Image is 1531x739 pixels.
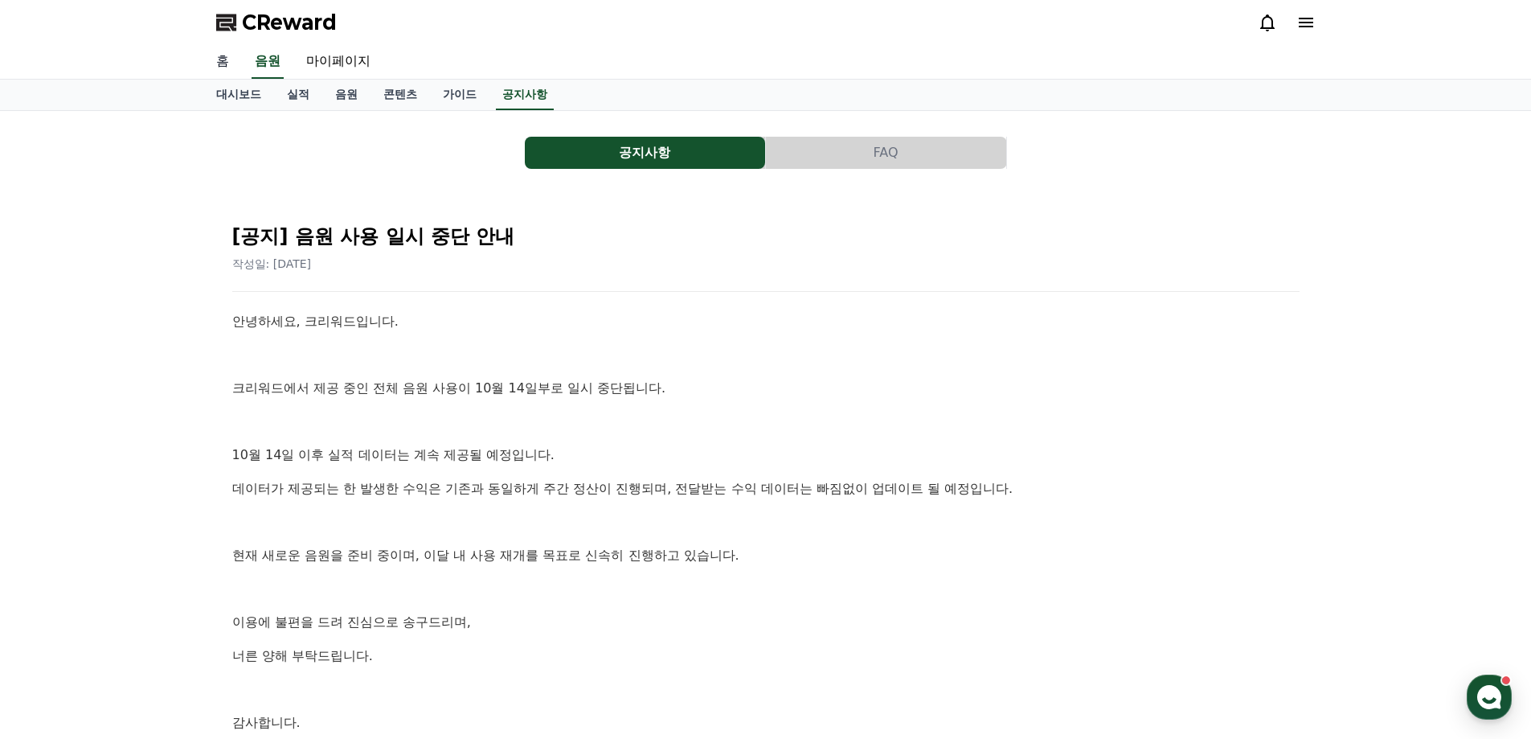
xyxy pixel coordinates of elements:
[293,45,383,79] a: 마이페이지
[232,478,1300,499] p: 데이터가 제공되는 한 발생한 수익은 기존과 동일하게 주간 정산이 진행되며, 전달받는 수익 데이터는 빠짐없이 업데이트 될 예정입니다.
[203,45,242,79] a: 홈
[232,612,1300,633] p: 이용에 불편을 드려 진심으로 송구드리며,
[232,445,1300,466] p: 10월 14일 이후 실적 데이터는 계속 제공될 예정입니다.
[274,80,322,110] a: 실적
[203,80,274,110] a: 대시보드
[232,545,1300,566] p: 현재 새로운 음원을 준비 중이며, 이달 내 사용 재개를 목표로 신속히 진행하고 있습니다.
[322,80,370,110] a: 음원
[232,378,1300,399] p: 크리워드에서 제공 중인 전체 음원 사용이 10월 14일부로 일시 중단됩니다.
[525,137,766,169] a: 공지사항
[766,137,1006,169] button: FAQ
[242,10,337,35] span: CReward
[216,10,337,35] a: CReward
[5,510,106,550] a: 홈
[232,646,1300,667] p: 너른 양해 부탁드립니다.
[525,137,765,169] button: 공지사항
[430,80,489,110] a: 가이드
[51,534,60,547] span: 홈
[232,224,1300,249] h2: [공지] 음원 사용 일시 중단 안내
[147,535,166,548] span: 대화
[370,80,430,110] a: 콘텐츠
[232,311,1300,332] p: 안녕하세요, 크리워드입니다.
[496,80,554,110] a: 공지사항
[252,45,284,79] a: 음원
[207,510,309,550] a: 설정
[766,137,1007,169] a: FAQ
[232,257,312,270] span: 작성일: [DATE]
[248,534,268,547] span: 설정
[232,712,1300,733] p: 감사합니다.
[106,510,207,550] a: 대화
